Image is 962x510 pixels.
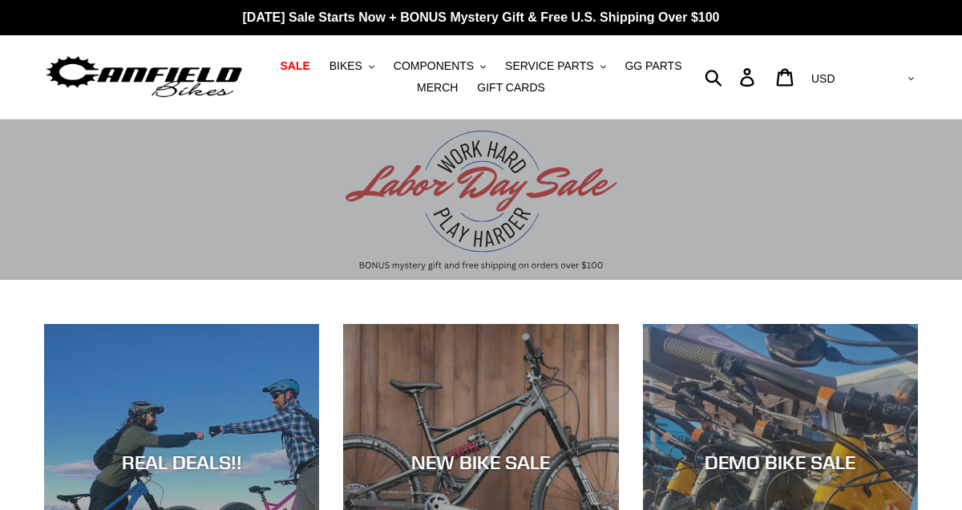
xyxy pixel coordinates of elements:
div: REAL DEALS!! [44,450,319,473]
a: SALE [272,55,317,77]
span: SALE [280,59,309,73]
div: DEMO BIKE SALE [643,450,918,473]
a: GIFT CARDS [469,77,553,99]
a: MERCH [409,77,466,99]
span: COMPONENTS [394,59,474,73]
a: GG PARTS [616,55,689,77]
img: Canfield Bikes [44,52,245,103]
button: BIKES [321,55,382,77]
button: COMPONENTS [386,55,494,77]
span: GIFT CARDS [477,81,545,95]
button: SERVICE PARTS [497,55,613,77]
div: NEW BIKE SALE [343,450,618,473]
span: MERCH [417,81,458,95]
span: BIKES [329,59,362,73]
span: SERVICE PARTS [505,59,593,73]
span: GG PARTS [624,59,681,73]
